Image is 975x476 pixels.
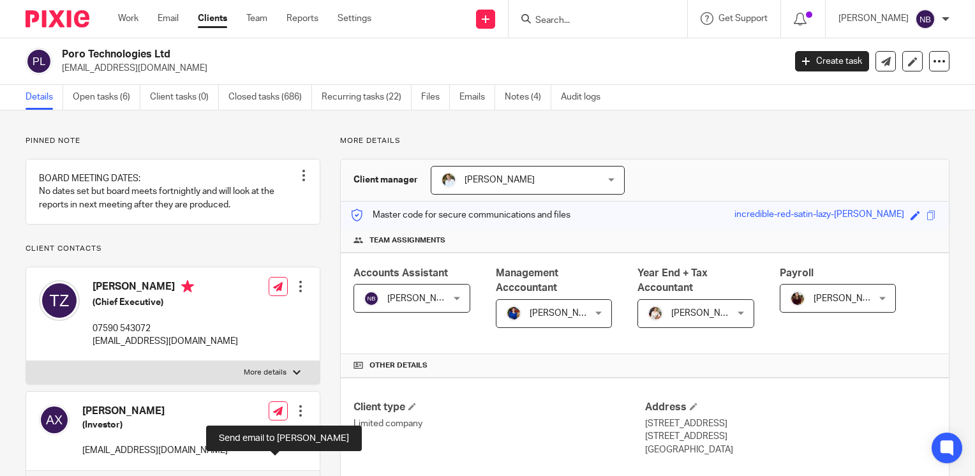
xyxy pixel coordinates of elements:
[26,48,52,75] img: svg%3E
[93,322,238,335] p: 07590 543072
[637,268,708,293] span: Year End + Tax Accountant
[118,12,138,25] a: Work
[93,296,238,309] h5: (Chief Executive)
[530,309,600,318] span: [PERSON_NAME]
[62,62,776,75] p: [EMAIL_ADDRESS][DOMAIN_NAME]
[814,294,884,303] span: [PERSON_NAME]
[82,444,228,457] p: [EMAIL_ADDRESS][DOMAIN_NAME]
[354,417,644,430] p: Limited company
[340,136,949,146] p: More details
[181,280,194,293] i: Primary
[246,12,267,25] a: Team
[718,14,768,23] span: Get Support
[93,280,238,296] h4: [PERSON_NAME]
[645,417,936,430] p: [STREET_ADDRESS]
[39,405,70,435] img: svg%3E
[645,443,936,456] p: [GEOGRAPHIC_DATA]
[671,309,741,318] span: [PERSON_NAME]
[150,85,219,110] a: Client tasks (0)
[780,268,814,278] span: Payroll
[354,268,448,278] span: Accounts Assistant
[82,405,228,418] h4: [PERSON_NAME]
[26,10,89,27] img: Pixie
[645,430,936,443] p: [STREET_ADDRESS]
[73,85,140,110] a: Open tasks (6)
[158,12,179,25] a: Email
[26,85,63,110] a: Details
[39,280,80,321] img: svg%3E
[387,294,458,303] span: [PERSON_NAME]
[26,136,320,146] p: Pinned note
[838,12,909,25] p: [PERSON_NAME]
[364,291,379,306] img: svg%3E
[734,208,904,223] div: incredible-red-satin-lazy-[PERSON_NAME]
[915,9,935,29] img: svg%3E
[62,48,633,61] h2: Poro Technologies Ltd
[441,172,456,188] img: sarah-royle.jpg
[228,85,312,110] a: Closed tasks (686)
[350,209,570,221] p: Master code for secure communications and files
[795,51,869,71] a: Create task
[322,85,412,110] a: Recurring tasks (22)
[496,268,558,293] span: Management Acccountant
[287,12,318,25] a: Reports
[534,15,649,27] input: Search
[338,12,371,25] a: Settings
[369,361,428,371] span: Other details
[82,419,228,431] h5: (Investor)
[648,306,663,321] img: Kayleigh%20Henson.jpeg
[790,291,805,306] img: MaxAcc_Sep21_ElliDeanPhoto_030.jpg
[421,85,450,110] a: Files
[506,306,521,321] img: Nicole.jpeg
[561,85,610,110] a: Audit logs
[26,244,320,254] p: Client contacts
[354,401,644,414] h4: Client type
[465,175,535,184] span: [PERSON_NAME]
[645,401,936,414] h4: Address
[354,174,418,186] h3: Client manager
[93,335,238,348] p: [EMAIL_ADDRESS][DOMAIN_NAME]
[198,12,227,25] a: Clients
[369,235,445,246] span: Team assignments
[505,85,551,110] a: Notes (4)
[459,85,495,110] a: Emails
[244,368,287,378] p: More details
